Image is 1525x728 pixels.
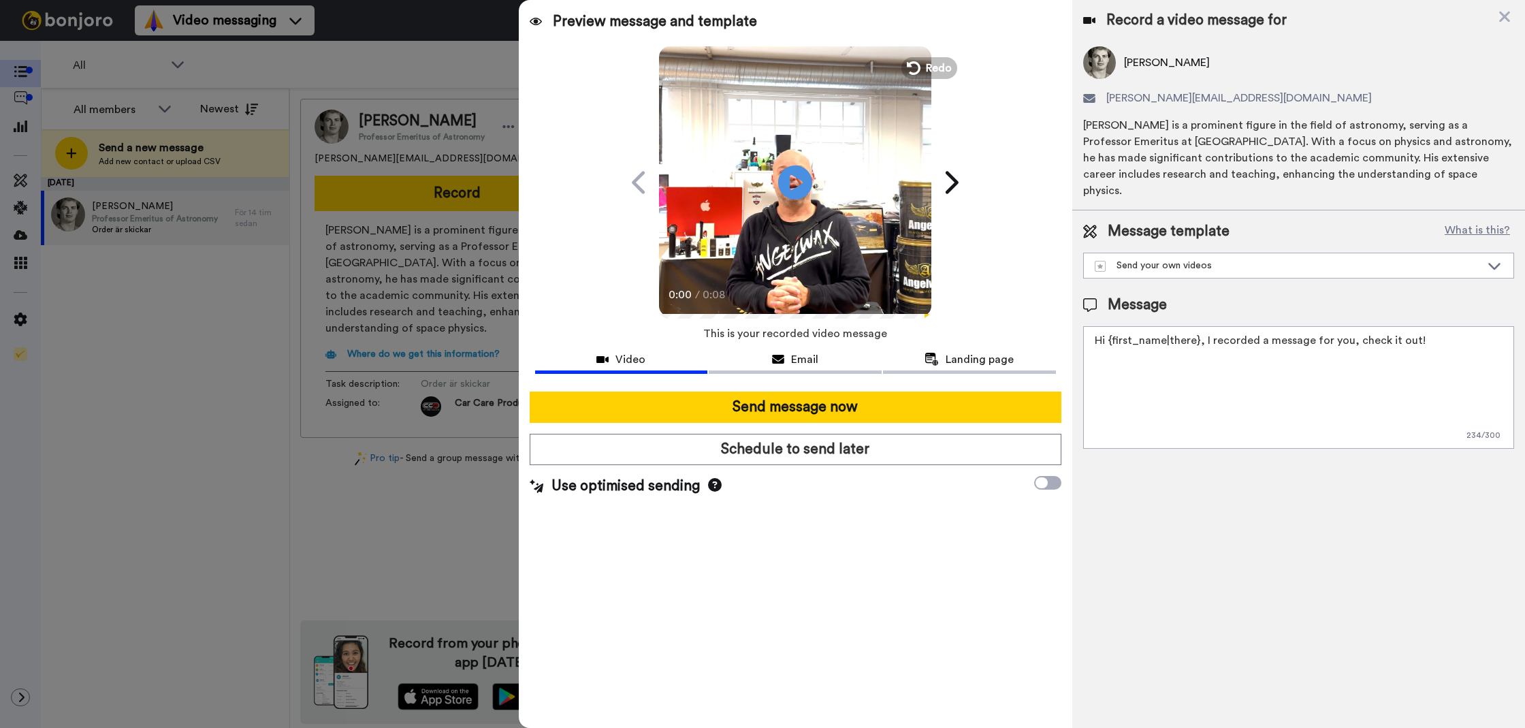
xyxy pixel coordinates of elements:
[946,351,1014,368] span: Landing page
[615,351,645,368] span: Video
[1083,117,1514,199] div: [PERSON_NAME] is a prominent figure in the field of astronomy, serving as a Professor Emeritus at...
[703,287,726,303] span: 0:08
[1441,221,1514,242] button: What is this?
[530,434,1061,465] button: Schedule to send later
[551,476,700,496] span: Use optimised sending
[1108,295,1167,315] span: Message
[1095,261,1106,272] img: demo-template.svg
[530,392,1061,423] button: Send message now
[695,287,700,303] span: /
[791,351,818,368] span: Email
[1095,259,1481,272] div: Send your own videos
[1106,90,1372,106] span: [PERSON_NAME][EMAIL_ADDRESS][DOMAIN_NAME]
[669,287,692,303] span: 0:00
[1083,326,1514,449] textarea: Hi {first_name|there}, I recorded a message for you, check it out!
[1108,221,1230,242] span: Message template
[703,319,887,349] span: This is your recorded video message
